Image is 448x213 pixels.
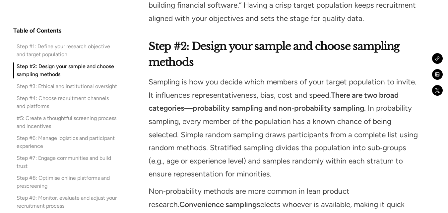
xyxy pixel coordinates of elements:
strong: Step #2: Design your sample and choose sampling methods [149,40,400,69]
div: Step #8: Optimise online platforms and prescreening [17,174,118,190]
div: Step #4: Choose recruitment channels and platforms [17,94,118,110]
div: Step #7: Engage communities and build trust [17,154,118,170]
p: Sampling is how you decide which members of your target population to invite. It influences repre... [149,75,418,181]
h4: Table of Contents [13,27,61,35]
div: Step #3: Ethical and institutional oversight [17,82,117,90]
strong: Convenience sampling [179,200,257,209]
a: Step #4: Choose recruitment channels and platforms [13,94,118,110]
div: Step #9: Monitor, evaluate and adjust your recruitment process [17,194,118,210]
div: #5: Create a thoughtful screening process and incentives [17,114,118,130]
div: Step #6: Manage logistics and participant experience [17,134,118,150]
div: Step #2: Design your sample and choose sampling methods [17,62,118,78]
a: Step #7: Engage communities and build trust [13,154,118,170]
a: Step #6: Manage logistics and participant experience [13,134,118,150]
a: Step #3: Ethical and institutional oversight [13,82,118,90]
a: #5: Create a thoughtful screening process and incentives [13,114,118,130]
a: Step #2: Design your sample and choose sampling methods [13,62,118,78]
a: Step #1: Define your research objective and target population [13,43,118,58]
a: Step #8: Optimise online platforms and prescreening [13,174,118,190]
div: Step #1: Define your research objective and target population [17,43,118,58]
a: Step #9: Monitor, evaluate and adjust your recruitment process [13,194,118,210]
